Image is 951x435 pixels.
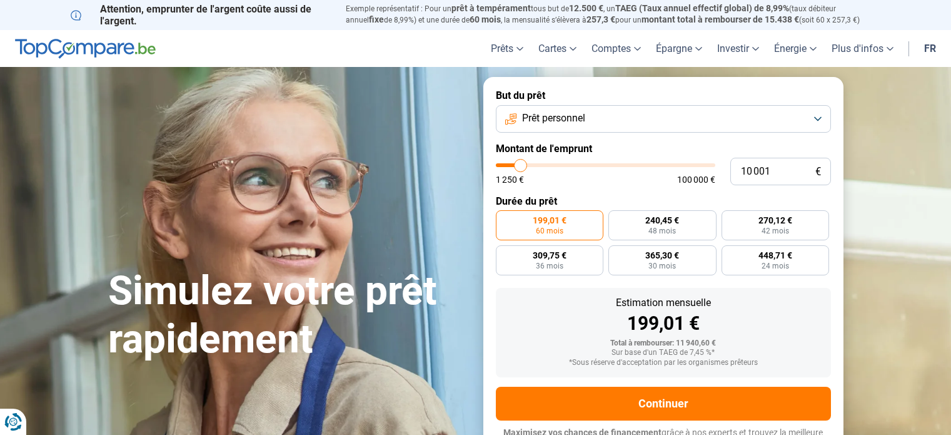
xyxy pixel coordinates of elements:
[642,14,799,24] span: montant total à rembourser de 15.438 €
[496,143,831,155] label: Montant de l'emprunt
[645,251,679,260] span: 365,30 €
[710,30,767,67] a: Investir
[496,90,831,101] label: But du prêt
[917,30,943,67] a: fr
[346,3,881,26] p: Exemple représentatif : Pour un tous but de , un (taux débiteur annuel de 8,99%) et une durée de ...
[762,262,789,270] span: 24 mois
[648,227,676,235] span: 48 mois
[767,30,824,67] a: Énergie
[824,30,901,67] a: Plus d'infos
[531,30,584,67] a: Cartes
[506,314,821,333] div: 199,01 €
[645,216,679,225] span: 240,45 €
[615,3,789,13] span: TAEG (Taux annuel effectif global) de 8,99%
[533,216,566,225] span: 199,01 €
[536,227,563,235] span: 60 mois
[108,267,468,364] h1: Simulez votre prêt rapidement
[815,166,821,177] span: €
[506,349,821,357] div: Sur base d'un TAEG de 7,45 %*
[506,298,821,308] div: Estimation mensuelle
[506,339,821,348] div: Total à rembourser: 11 940,60 €
[569,3,603,13] span: 12.500 €
[522,111,585,125] span: Prêt personnel
[648,262,676,270] span: 30 mois
[758,251,792,260] span: 448,71 €
[648,30,710,67] a: Épargne
[496,195,831,207] label: Durée du prêt
[506,359,821,367] div: *Sous réserve d'acceptation par les organismes prêteurs
[483,30,531,67] a: Prêts
[536,262,563,270] span: 36 mois
[369,14,384,24] span: fixe
[496,105,831,133] button: Prêt personnel
[496,175,524,184] span: 1 250 €
[71,3,331,27] p: Attention, emprunter de l'argent coûte aussi de l'argent.
[584,30,648,67] a: Comptes
[496,387,831,421] button: Continuer
[762,227,789,235] span: 42 mois
[470,14,501,24] span: 60 mois
[15,39,156,59] img: TopCompare
[677,175,715,184] span: 100 000 €
[586,14,615,24] span: 257,3 €
[451,3,531,13] span: prêt à tempérament
[533,251,566,260] span: 309,75 €
[758,216,792,225] span: 270,12 €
